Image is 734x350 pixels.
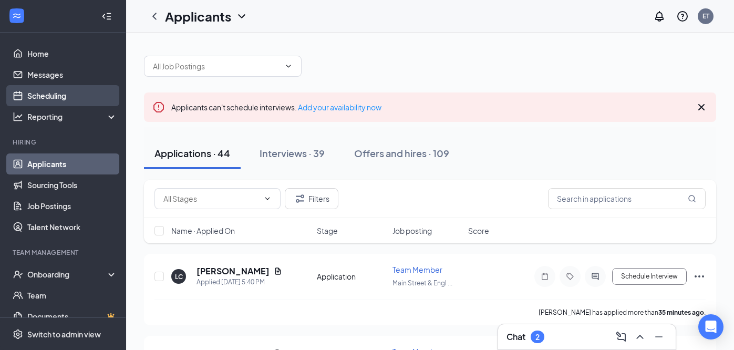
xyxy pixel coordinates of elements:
a: Team [27,285,117,306]
svg: Ellipses [693,270,706,283]
div: Applications · 44 [154,147,230,160]
a: DocumentsCrown [27,306,117,327]
svg: Filter [294,192,306,205]
svg: MagnifyingGlass [688,194,696,203]
svg: QuestionInfo [676,10,689,23]
div: Switch to admin view [27,329,101,339]
svg: Analysis [13,111,23,122]
div: Applied [DATE] 5:40 PM [197,277,282,287]
div: Interviews · 39 [260,147,325,160]
button: ChevronUp [632,328,648,345]
div: Offers and hires · 109 [354,147,449,160]
div: Team Management [13,248,115,257]
svg: Note [539,272,551,281]
span: Main Street & Engl ... [392,279,452,287]
button: Filter Filters [285,188,338,209]
svg: ComposeMessage [615,331,627,343]
h1: Applicants [165,7,231,25]
svg: Minimize [653,331,665,343]
svg: WorkstreamLogo [12,11,22,21]
div: 2 [535,333,540,342]
button: ComposeMessage [613,328,629,345]
div: Reporting [27,111,118,122]
svg: Settings [13,329,23,339]
a: Home [27,43,117,64]
a: Messages [27,64,117,85]
span: Applicants can't schedule interviews. [171,102,381,112]
button: Minimize [650,328,667,345]
svg: ActiveChat [589,272,602,281]
span: Job posting [392,225,432,236]
svg: ChevronDown [263,194,272,203]
svg: ChevronDown [235,10,248,23]
span: Score [468,225,489,236]
span: Team Member [392,265,442,274]
div: ET [702,12,709,20]
h3: Chat [506,331,525,343]
svg: Collapse [101,11,112,22]
span: Stage [317,225,338,236]
input: Search in applications [548,188,706,209]
a: Applicants [27,153,117,174]
div: Hiring [13,138,115,147]
svg: Tag [564,272,576,281]
a: Talent Network [27,217,117,238]
a: Scheduling [27,85,117,106]
svg: Notifications [653,10,666,23]
svg: Error [152,101,165,114]
div: LC [175,272,183,281]
svg: ChevronLeft [148,10,161,23]
b: 35 minutes ago [658,308,704,316]
input: All Job Postings [153,60,280,72]
div: Open Intercom Messenger [698,314,723,339]
div: Onboarding [27,269,108,280]
button: Schedule Interview [612,268,687,285]
svg: ChevronUp [634,331,646,343]
a: Sourcing Tools [27,174,117,195]
svg: Document [274,267,282,275]
svg: UserCheck [13,269,23,280]
input: All Stages [163,193,259,204]
a: Add your availability now [298,102,381,112]
svg: ChevronDown [284,62,293,70]
a: Job Postings [27,195,117,217]
p: [PERSON_NAME] has applied more than . [539,308,706,317]
h5: [PERSON_NAME] [197,265,270,277]
svg: Cross [695,101,708,114]
span: Name · Applied On [171,225,235,236]
div: Application [317,271,386,282]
